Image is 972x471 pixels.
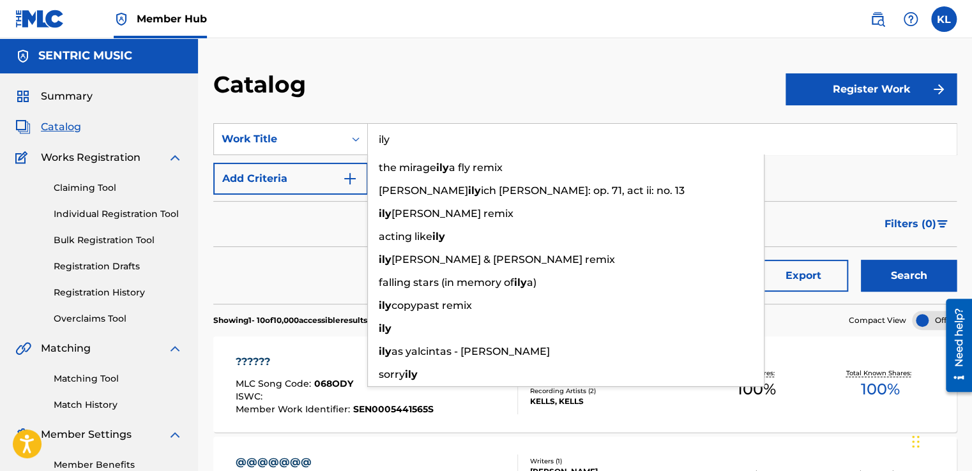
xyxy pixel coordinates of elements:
[898,6,923,32] div: Help
[213,70,312,99] h2: Catalog
[379,368,405,380] span: sorry
[436,161,449,174] strong: ily
[236,391,266,402] span: ISWC :
[236,378,314,389] span: MLC Song Code :
[432,230,445,243] strong: ily
[41,89,93,104] span: Summary
[931,6,957,32] div: User Menu
[937,220,948,228] img: filter
[908,410,972,471] iframe: Chat Widget
[936,294,972,397] iframe: Resource Center
[861,260,957,292] button: Search
[391,299,472,311] span: copypast remix
[530,386,694,396] div: Recording Artists ( 2 )
[449,161,503,174] span: a fly remix
[54,234,183,247] a: Bulk Registration Tool
[41,150,140,165] span: Works Registration
[167,150,183,165] img: expand
[342,171,358,186] img: 9d2ae6d4665cec9f34b9.svg
[527,276,536,288] span: a)
[41,427,132,442] span: Member Settings
[379,299,391,311] strong: ily
[41,341,91,356] span: Matching
[213,315,423,326] p: Showing 1 - 10 of 10,000 accessible results (Total 861,687 )
[379,322,391,334] strong: ily
[759,260,848,292] button: Export
[846,368,914,378] p: Total Known Shares:
[54,207,183,221] a: Individual Registration Tool
[379,184,468,197] span: [PERSON_NAME]
[391,253,615,265] span: [PERSON_NAME] & [PERSON_NAME] remix
[530,396,694,407] div: KELLS, KELLS
[15,89,93,104] a: SummarySummary
[54,286,183,299] a: Registration History
[468,184,481,197] strong: ily
[38,49,132,63] h5: SENTRIC MUSIC
[353,403,434,415] span: SEN0005441565S
[236,354,434,370] div: ??????
[877,208,957,240] button: Filters (0)
[54,181,183,195] a: Claiming Tool
[885,216,936,232] span: Filters ( 0 )
[860,378,899,401] span: 100 %
[15,150,32,165] img: Works Registration
[15,341,31,356] img: Matching
[236,403,353,415] span: Member Work Identifier :
[849,315,906,326] span: Compact View
[379,253,391,265] strong: ily
[530,456,694,466] div: Writers ( 1 )
[379,161,436,174] span: the mirage
[213,336,957,432] a: ??????MLC Song Code:068ODYISWC:Member Work Identifier:SEN0005441565SWriters (1)[PERSON_NAME] [PER...
[213,123,957,304] form: Search Form
[236,454,435,470] div: @@@@@@@
[405,368,418,380] strong: ily
[137,11,207,26] span: Member Hub
[481,184,685,197] span: ich [PERSON_NAME]: op. 71, act ii: no. 13
[786,73,957,105] button: Register Work
[15,119,31,135] img: Catalog
[391,207,513,220] span: [PERSON_NAME] remix
[737,378,776,401] span: 100 %
[931,82,946,97] img: f7272a7cc735f4ea7f67.svg
[54,398,183,412] a: Match History
[15,49,31,64] img: Accounts
[903,11,918,27] img: help
[379,230,432,243] span: acting like
[15,427,31,442] img: Member Settings
[41,119,81,135] span: Catalog
[54,372,183,385] a: Matching Tool
[379,345,391,357] strong: ily
[213,163,368,195] button: Add Criteria
[391,345,550,357] span: as yalcintas - [PERSON_NAME]
[15,10,65,28] img: MLC Logo
[314,378,353,389] span: 068ODY
[167,341,183,356] img: expand
[114,11,129,27] img: Top Rightsholder
[15,119,81,135] a: CatalogCatalog
[222,131,337,147] div: Work Title
[15,89,31,104] img: Summary
[54,312,183,325] a: Overclaims Tool
[870,11,885,27] img: search
[379,207,391,220] strong: ily
[167,427,183,442] img: expand
[514,276,527,288] strong: ily
[865,6,890,32] a: Public Search
[54,260,183,273] a: Registration Drafts
[912,422,920,461] div: Drag
[379,276,514,288] span: falling stars (in memory of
